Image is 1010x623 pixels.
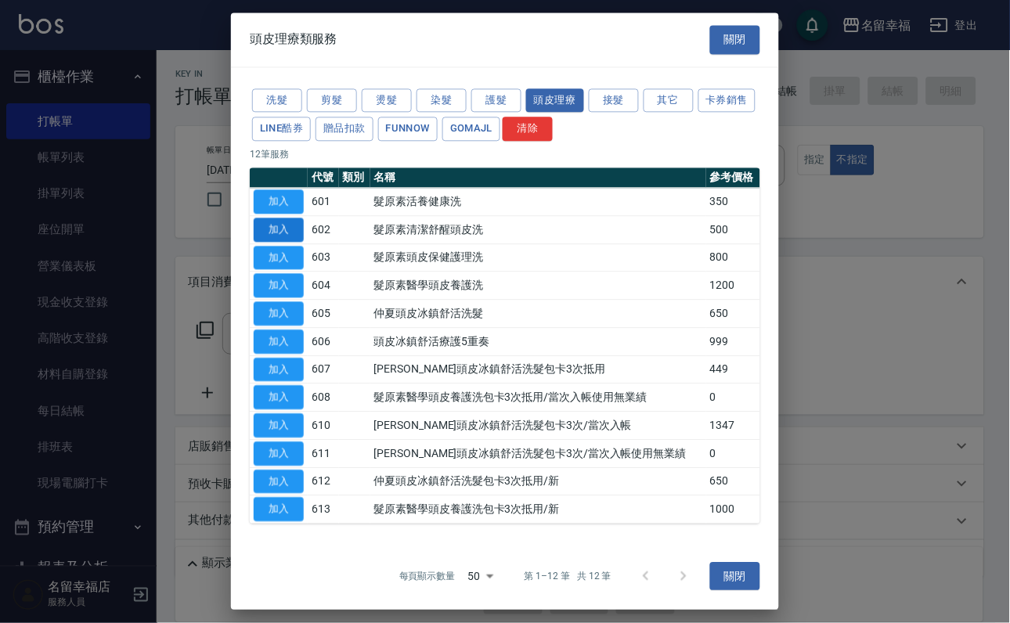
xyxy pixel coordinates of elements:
[370,216,706,244] td: 髮原素清潔舒醒頭皮洗
[710,562,760,591] button: 關閉
[250,32,337,48] span: 頭皮理療類服務
[308,167,339,188] th: 代號
[254,386,304,410] button: 加入
[308,440,339,468] td: 611
[254,358,304,382] button: 加入
[307,88,357,113] button: 剪髮
[378,117,438,142] button: FUNNOW
[706,467,760,495] td: 650
[252,88,302,113] button: 洗髮
[308,272,339,300] td: 604
[339,167,370,188] th: 類別
[370,355,706,384] td: [PERSON_NAME]頭皮冰鎮舒活洗髮包卡3次抵用
[589,88,639,113] button: 接髮
[706,355,760,384] td: 449
[706,384,760,412] td: 0
[370,243,706,272] td: 髮原素頭皮保健護理洗
[706,300,760,328] td: 650
[252,117,311,142] button: LINE酷券
[370,272,706,300] td: 髮原素醫學頭皮養護洗
[698,88,756,113] button: 卡券銷售
[706,167,760,188] th: 參考價格
[308,495,339,524] td: 613
[370,328,706,356] td: 頭皮冰鎮舒活療護5重奏
[370,167,706,188] th: 名稱
[710,25,760,54] button: 關閉
[254,413,304,438] button: 加入
[254,274,304,298] button: 加入
[399,570,456,584] p: 每頁顯示數量
[706,328,760,356] td: 999
[370,412,706,440] td: [PERSON_NAME]頭皮冰鎮舒活洗髮包卡3次/當次入帳
[254,498,304,522] button: 加入
[308,300,339,328] td: 605
[308,412,339,440] td: 610
[706,440,760,468] td: 0
[308,355,339,384] td: 607
[254,470,304,494] button: 加入
[525,570,611,584] p: 第 1–12 筆 共 12 筆
[370,300,706,328] td: 仲夏頭皮冰鎮舒活洗髮
[250,147,760,161] p: 12 筆服務
[316,117,373,142] button: 贈品扣款
[308,328,339,356] td: 606
[308,467,339,495] td: 612
[417,88,467,113] button: 染髮
[706,188,760,216] td: 350
[706,216,760,244] td: 500
[706,272,760,300] td: 1200
[308,216,339,244] td: 602
[370,467,706,495] td: 仲夏頭皮冰鎮舒活洗髮包卡3次抵用/新
[706,495,760,524] td: 1000
[370,188,706,216] td: 髮原素活養健康洗
[706,243,760,272] td: 800
[308,243,339,272] td: 603
[503,117,553,142] button: 清除
[308,188,339,216] td: 601
[370,495,706,524] td: 髮原素醫學頭皮養護洗包卡3次抵用/新
[254,330,304,354] button: 加入
[254,441,304,466] button: 加入
[471,88,521,113] button: 護髮
[254,218,304,242] button: 加入
[254,301,304,326] button: 加入
[254,246,304,270] button: 加入
[362,88,412,113] button: 燙髮
[370,384,706,412] td: 髮原素醫學頭皮養護洗包卡3次抵用/當次入帳使用無業績
[526,88,584,113] button: 頭皮理療
[644,88,694,113] button: 其它
[462,555,500,597] div: 50
[706,412,760,440] td: 1347
[308,384,339,412] td: 608
[254,189,304,214] button: 加入
[442,117,500,142] button: GOMAJL
[370,440,706,468] td: [PERSON_NAME]頭皮冰鎮舒活洗髮包卡3次/當次入帳使用無業績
